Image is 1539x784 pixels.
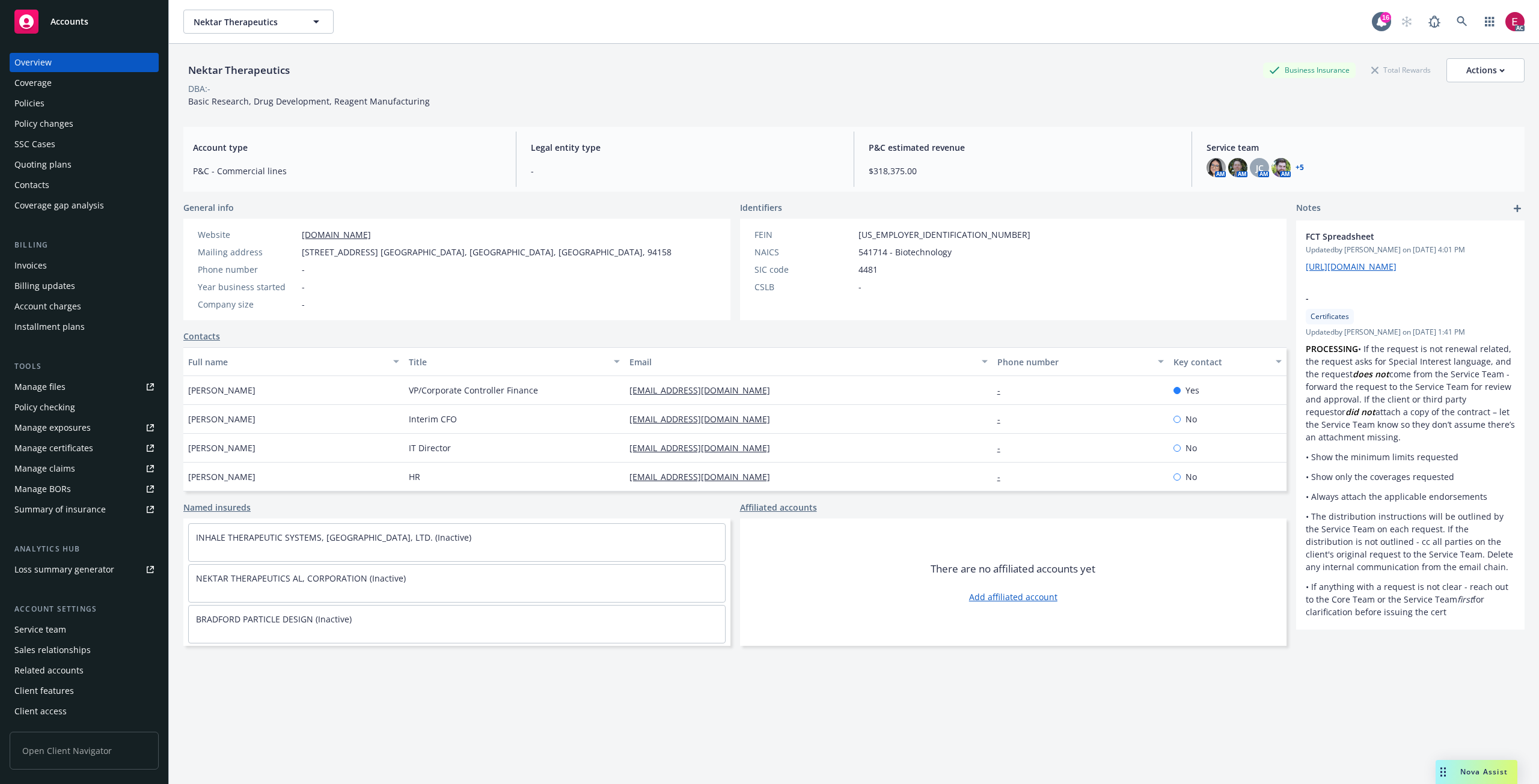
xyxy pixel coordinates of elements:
[10,439,159,458] a: Manage certificates
[188,384,255,397] span: [PERSON_NAME]
[1306,451,1515,463] p: • Show the minimum limits requested
[629,356,974,368] div: Email
[10,377,159,397] a: Manage files
[625,347,993,376] button: Email
[50,17,88,26] span: Accounts
[302,229,371,240] a: [DOMAIN_NAME]
[1296,201,1321,216] span: Notes
[10,398,159,417] a: Policy checking
[14,418,91,437] div: Manage exposures
[10,543,159,555] div: Analytics hub
[14,196,104,215] div: Coverage gap analysis
[14,135,55,154] div: SSC Cases
[302,298,305,311] span: -
[409,470,420,483] span: HR
[188,82,210,95] div: DBA: -
[198,228,297,241] div: Website
[193,165,501,177] span: P&C - Commercial lines
[196,532,471,543] a: INHALE THERAPEUTIC SYSTEMS, [GEOGRAPHIC_DATA], LTD. (Inactive)
[10,53,159,72] a: Overview
[198,281,297,293] div: Year business started
[1306,230,1484,243] span: FCT Spreadsheet
[754,263,854,276] div: SIC code
[1306,327,1515,338] span: Updated by [PERSON_NAME] on [DATE] 1:41 PM
[188,442,255,454] span: [PERSON_NAME]
[1466,59,1505,82] div: Actions
[1478,10,1502,34] a: Switch app
[183,347,404,376] button: Full name
[188,413,255,425] span: [PERSON_NAME]
[1436,760,1517,784] button: Nova Assist
[10,661,159,680] a: Related accounts
[997,442,1010,454] a: -
[14,256,47,275] div: Invoices
[1306,490,1515,503] p: • Always attach the applicable endorsements
[10,418,159,437] a: Manage exposures
[10,459,159,478] a: Manage claims
[1505,12,1525,31] img: photo
[869,141,1177,154] span: P&C estimated revenue
[14,439,93,458] div: Manage certificates
[1365,62,1437,77] div: Total Rewards
[1207,141,1515,154] span: Service team
[1422,10,1446,34] a: Report a Bug
[10,479,159,499] a: Manage BORs
[1271,158,1291,177] img: photo
[1436,760,1451,784] div: Drag to move
[10,94,159,113] a: Policies
[858,263,878,276] span: 4481
[1207,158,1226,177] img: photo
[1306,292,1484,305] span: -
[1186,384,1199,397] span: Yes
[14,94,44,113] div: Policies
[14,702,67,721] div: Client access
[196,573,406,584] a: NEKTAR THERAPEUTICS AL, CORPORATION (Inactive)
[993,347,1169,376] button: Phone number
[1296,282,1525,628] div: -CertificatesUpdatedby [PERSON_NAME] on [DATE] 1:41 PMPROCESSING• If the request is not renewal r...
[629,384,780,396] a: [EMAIL_ADDRESS][DOMAIN_NAME]
[869,165,1177,177] span: $318,375.00
[194,16,298,28] span: Nektar Therapeutics
[188,356,386,368] div: Full name
[10,155,159,174] a: Quoting plans
[10,603,159,615] div: Account settings
[1446,58,1525,82] button: Actions
[193,141,501,154] span: Account type
[1457,594,1473,605] em: first
[14,377,66,397] div: Manage files
[183,62,295,78] div: Nektar Therapeutics
[754,246,854,258] div: NAICS
[188,96,430,107] span: Basic Research, Drug Development, Reagent Manufacturing
[10,256,159,275] a: Invoices
[14,155,72,174] div: Quoting plans
[1186,470,1197,483] span: No
[10,297,159,316] a: Account charges
[198,246,297,258] div: Mailing address
[10,640,159,660] a: Sales relationships
[10,196,159,215] a: Coverage gap analysis
[629,471,780,482] a: [EMAIL_ADDRESS][DOMAIN_NAME]
[531,141,839,154] span: Legal entity type
[1460,767,1508,777] span: Nova Assist
[14,560,114,579] div: Loss summary generator
[14,640,91,660] div: Sales relationships
[14,681,74,700] div: Client features
[1256,162,1264,174] span: JC
[14,175,49,195] div: Contacts
[1169,347,1287,376] button: Key contact
[1296,164,1304,171] a: +5
[1395,10,1419,34] a: Start snowing
[14,276,75,296] div: Billing updates
[997,356,1151,368] div: Phone number
[302,246,672,258] span: [STREET_ADDRESS] [GEOGRAPHIC_DATA], [GEOGRAPHIC_DATA], [GEOGRAPHIC_DATA], 94158
[14,317,85,336] div: Installment plans
[302,263,305,276] span: -
[10,5,159,38] a: Accounts
[14,500,106,519] div: Summary of insurance
[10,239,159,251] div: Billing
[1263,62,1356,77] div: Business Insurance
[14,459,75,478] div: Manage claims
[14,398,75,417] div: Policy checking
[754,228,854,241] div: FEIN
